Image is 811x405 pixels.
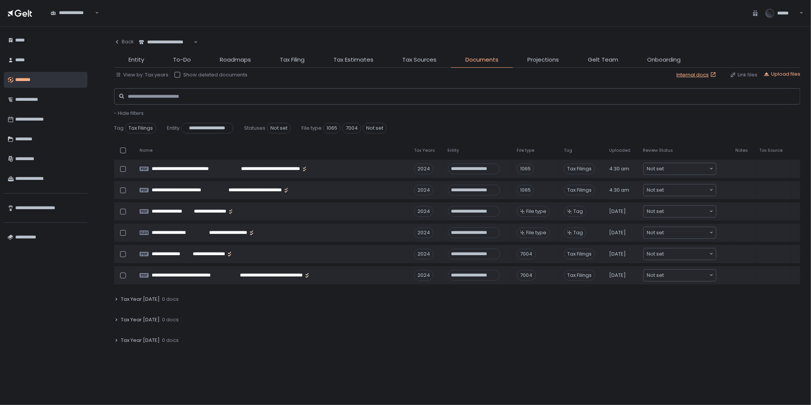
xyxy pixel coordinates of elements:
span: Tax Year [DATE] [121,337,160,344]
span: Tax Filings [564,164,595,174]
span: File type [517,148,534,153]
span: Tag [114,125,124,132]
div: Back [114,38,134,45]
span: 0 docs [162,316,179,323]
span: [DATE] [609,251,626,257]
span: Tax Sources [402,56,436,64]
button: - Hide filters [114,110,144,117]
div: 2024 [414,164,433,174]
span: Entity [129,56,144,64]
span: [DATE] [609,229,626,236]
span: Statuses [244,125,265,132]
button: View by: Tax years [116,71,168,78]
div: Search for option [46,5,99,21]
div: 2024 [414,270,433,281]
span: Tax Estimates [333,56,373,64]
span: Name [140,148,152,153]
div: Search for option [134,34,198,50]
span: 0 docs [162,337,179,344]
span: Entity [448,148,459,153]
span: File type [526,208,546,215]
span: Tag [564,148,572,153]
span: Entity [167,125,179,132]
span: Tax Year [DATE] [121,296,160,303]
span: Uploaded [609,148,630,153]
div: 2024 [414,185,433,195]
div: Search for option [644,227,716,238]
input: Search for option [664,272,709,279]
span: Tag [573,208,583,215]
span: [DATE] [609,208,626,215]
div: 2024 [414,227,433,238]
div: Search for option [644,184,716,196]
div: Search for option [644,206,716,217]
div: Search for option [644,163,716,175]
span: Roadmaps [220,56,251,64]
span: - Hide filters [114,110,144,117]
span: To-Do [173,56,191,64]
span: Not set [647,208,664,215]
span: 0 docs [162,296,179,303]
span: [DATE] [609,272,626,279]
div: 1065 [517,164,534,174]
span: 7004 [342,123,361,133]
button: Link files [730,71,757,78]
span: 4:30 am [609,165,629,172]
input: Search for option [664,186,709,194]
span: Not set [647,165,664,173]
input: Search for option [664,208,709,215]
span: Tax Filing [280,56,305,64]
div: Search for option [644,270,716,281]
div: 2024 [414,249,433,259]
span: Tax Years [414,148,435,153]
div: 1065 [517,185,534,195]
input: Search for option [664,250,709,258]
div: 2024 [414,206,433,217]
span: File type [526,229,546,236]
span: 1065 [323,123,341,133]
span: Tax Filings [564,185,595,195]
input: Search for option [664,165,709,173]
span: Notes [735,148,748,153]
span: Projections [527,56,559,64]
span: Tag [573,229,583,236]
span: Tax Year [DATE] [121,316,160,323]
span: Not set [647,250,664,258]
div: 7004 [517,249,536,259]
span: File type [302,125,322,132]
button: Back [114,34,134,49]
span: Review Status [643,148,673,153]
a: Internal docs [676,71,718,78]
span: Not set [647,272,664,279]
span: Tax Filings [564,249,595,259]
span: Not set [363,123,387,133]
span: Tax Filings [125,123,156,133]
span: Tax Source [760,148,783,153]
span: Gelt Team [588,56,618,64]
span: 4:30 am [609,187,629,194]
span: Not set [647,186,664,194]
button: Upload files [763,71,800,78]
span: Onboarding [647,56,681,64]
span: Not set [647,229,664,237]
div: 7004 [517,270,536,281]
div: Search for option [644,248,716,260]
span: Documents [465,56,498,64]
span: Not set [267,123,291,133]
span: Tax Filings [564,270,595,281]
input: Search for option [664,229,709,237]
